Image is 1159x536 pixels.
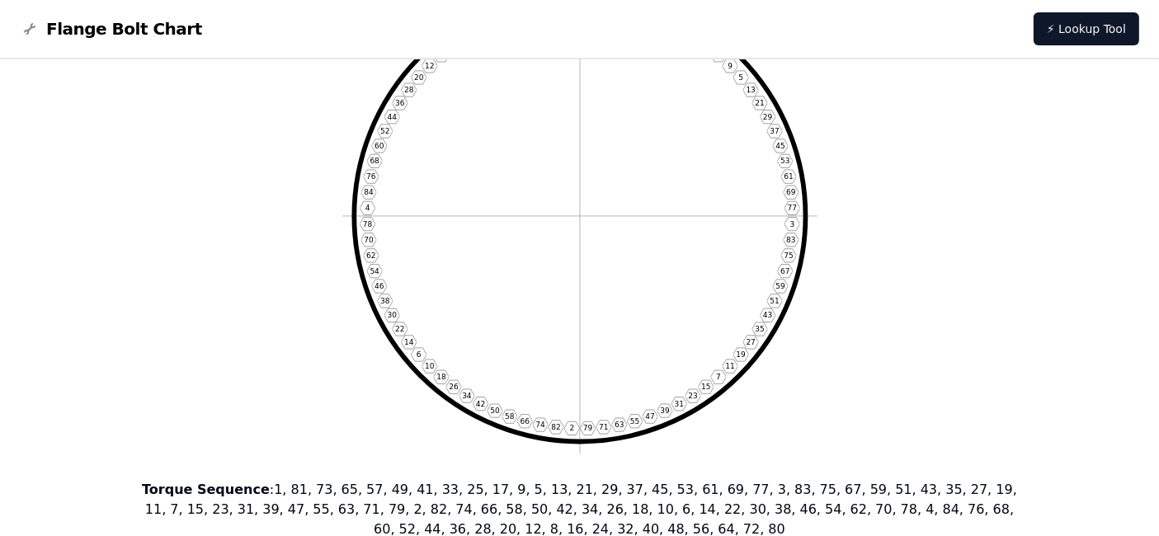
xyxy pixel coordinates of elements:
text: 74 [535,421,545,429]
text: 79 [582,424,592,432]
text: 27 [746,338,756,346]
text: 31 [674,400,684,408]
text: 14 [403,338,413,346]
text: 63 [615,421,624,429]
text: 3 [789,220,794,228]
text: 78 [362,220,372,228]
text: 29 [762,113,772,121]
text: 15 [701,383,711,391]
b: Torque Sequence [142,482,270,497]
text: 38 [380,297,390,305]
text: 18 [436,373,446,381]
text: 23 [688,392,698,400]
text: 10 [425,362,435,370]
text: 83 [786,236,796,244]
text: 44 [387,113,397,121]
text: 76 [366,172,376,181]
text: 59 [775,282,785,290]
text: 43 [762,311,772,319]
text: 34 [462,392,472,400]
text: 77 [787,204,797,212]
text: 28 [403,86,413,94]
text: 42 [475,400,485,408]
text: 4 [365,204,370,212]
text: 5 [738,73,743,82]
text: 45 [775,142,785,150]
text: 51 [770,297,780,305]
text: 82 [551,423,561,431]
text: 68 [370,157,379,165]
text: 30 [387,311,397,319]
text: 62 [366,252,376,260]
img: Flange Bolt Chart Logo [20,19,40,39]
text: 35 [755,325,765,333]
text: 2 [569,424,574,432]
text: 66 [520,417,530,426]
text: 69 [786,188,796,196]
text: 36 [395,99,405,107]
text: 71 [599,423,609,431]
span: Flange Bolt Chart [46,17,202,40]
text: 52 [380,127,390,135]
text: 55 [629,417,639,426]
text: 75 [784,252,794,260]
text: 67 [780,267,790,275]
text: 22 [395,325,405,333]
text: 9 [728,62,733,70]
text: 26 [449,383,459,391]
text: 6 [416,350,421,359]
text: 47 [645,412,655,421]
text: 54 [370,267,379,275]
text: 37 [770,127,780,135]
text: 60 [375,142,384,150]
text: 39 [660,407,670,415]
text: 11 [725,362,735,370]
text: 21 [755,99,765,107]
a: Flange Bolt Chart LogoFlange Bolt Chart [20,17,202,40]
a: ⚡ Lookup Tool [1034,12,1139,45]
text: 53 [780,157,790,165]
text: 58 [505,412,515,421]
text: 61 [784,172,794,181]
text: 84 [364,188,374,196]
text: 46 [375,282,384,290]
text: 7 [716,373,721,381]
text: 50 [490,407,500,415]
text: 70 [364,236,374,244]
text: 12 [425,62,435,70]
text: 20 [414,73,424,82]
text: 13 [746,86,756,94]
text: 19 [736,350,746,359]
